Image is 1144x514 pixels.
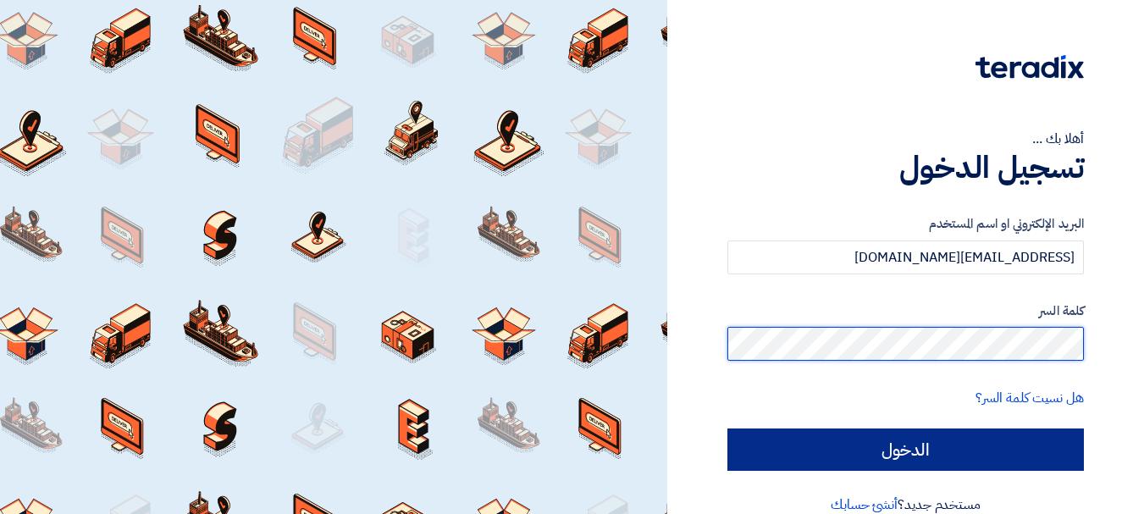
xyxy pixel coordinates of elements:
[727,214,1084,234] label: البريد الإلكتروني او اسم المستخدم
[727,240,1084,274] input: أدخل بريد العمل الإلكتروني او اسم المستخدم الخاص بك ...
[727,301,1084,321] label: كلمة السر
[727,129,1084,149] div: أهلا بك ...
[975,55,1084,79] img: Teradix logo
[975,388,1084,408] a: هل نسيت كلمة السر؟
[727,428,1084,471] input: الدخول
[727,149,1084,186] h1: تسجيل الدخول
